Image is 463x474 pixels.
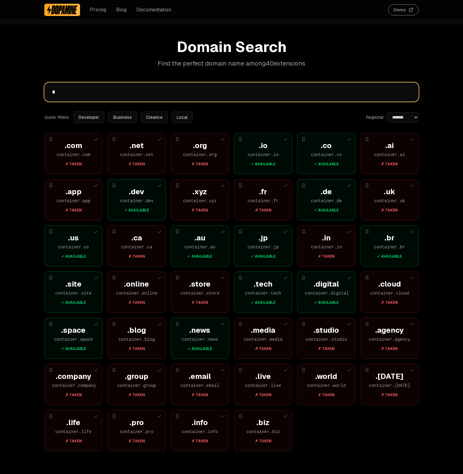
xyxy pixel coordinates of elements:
[156,182,163,189] button: Add to selection
[282,136,289,143] button: Add to selection
[52,429,95,435] div: container . life
[179,336,221,343] div: container . news
[156,136,163,143] button: Add to selection
[242,187,284,197] div: . fr
[52,254,95,259] div: ✓ Available
[368,279,411,289] div: . cloud
[237,274,244,282] button: Pin extension
[282,320,289,328] button: Add to selection
[92,274,100,282] button: Add to selection
[44,59,419,68] p: Find the perfect domain name among 40 extensions
[110,413,118,420] button: Pin extension
[242,162,284,167] div: ✓ Available
[237,320,244,328] button: Pin extension
[115,254,158,259] div: ✗ Taken
[115,392,158,397] div: ✗ Taken
[368,162,411,167] div: ✗ Taken
[242,244,284,250] div: container . jp
[409,274,416,282] button: Add to selection
[115,290,158,296] div: container . online
[237,136,244,143] button: Pin extension
[179,325,221,335] div: . news
[90,6,106,14] a: Pricing
[52,233,95,243] div: . us
[179,290,221,296] div: container . store
[242,208,284,213] div: ✗ Taken
[219,136,226,143] button: Add to selection
[110,136,118,143] button: Pin extension
[368,254,411,259] div: ✓ Available
[115,372,158,381] div: . group
[305,383,348,389] div: container . world
[179,198,221,204] div: container . xyz
[300,228,307,235] button: Pin extension
[345,367,353,374] button: Add to selection
[110,182,118,189] button: Pin extension
[52,208,95,213] div: ✗ Taken
[52,300,95,305] div: ✓ Available
[242,325,284,335] div: . media
[242,439,284,444] div: ✗ Taken
[368,208,411,213] div: ✗ Taken
[156,413,163,420] button: Add to selection
[363,136,371,143] button: Pin extension
[409,320,416,328] button: Add to selection
[242,392,284,397] div: ✗ Taken
[242,300,284,305] div: ✓ Available
[242,383,284,389] div: container . live
[237,228,244,235] button: Pin extension
[368,187,411,197] div: . uk
[179,439,221,444] div: ✗ Taken
[282,367,289,374] button: Add to selection
[115,198,158,204] div: container . dev
[115,418,158,428] div: . pro
[52,141,95,151] div: . com
[219,274,226,282] button: Add to selection
[242,254,284,259] div: ✓ Available
[52,152,95,158] div: container . com
[52,244,95,250] div: container . us
[52,418,95,428] div: . life
[368,383,411,389] div: container . [DATE]
[282,228,289,235] button: Add to selection
[92,228,100,235] button: Add to selection
[52,279,95,289] div: . site
[305,198,348,204] div: container . de
[388,4,419,15] button: Demo
[115,244,158,250] div: container . ca
[366,114,384,120] label: Registrar:
[305,290,348,296] div: container . digital
[242,372,284,381] div: . live
[110,228,118,235] button: Pin extension
[179,162,221,167] div: ✗ Taken
[179,346,221,351] div: ✓ Available
[345,320,353,328] button: Add to selection
[179,233,221,243] div: . au
[115,336,158,343] div: container . blog
[305,141,348,151] div: . co
[174,228,181,235] button: Pin extension
[409,182,416,189] button: Add to selection
[52,325,95,335] div: . space
[179,279,221,289] div: . store
[115,439,158,444] div: ✗ Taken
[179,208,221,213] div: ✗ Taken
[52,336,95,343] div: container . space
[115,233,158,243] div: . ca
[368,372,411,381] div: . [DATE]
[115,383,158,389] div: container . group
[300,367,307,374] button: Pin extension
[179,383,221,389] div: container . email
[368,346,411,351] div: ✗ Taken
[305,346,348,351] div: ✗ Taken
[282,274,289,282] button: Add to selection
[368,300,411,305] div: ✗ Taken
[47,228,54,235] button: Pin extension
[92,136,100,143] button: Add to selection
[108,111,137,123] button: Business
[115,325,158,335] div: . blog
[368,336,411,343] div: container . agency
[363,182,371,189] button: Pin extension
[110,274,118,282] button: Pin extension
[300,182,307,189] button: Pin extension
